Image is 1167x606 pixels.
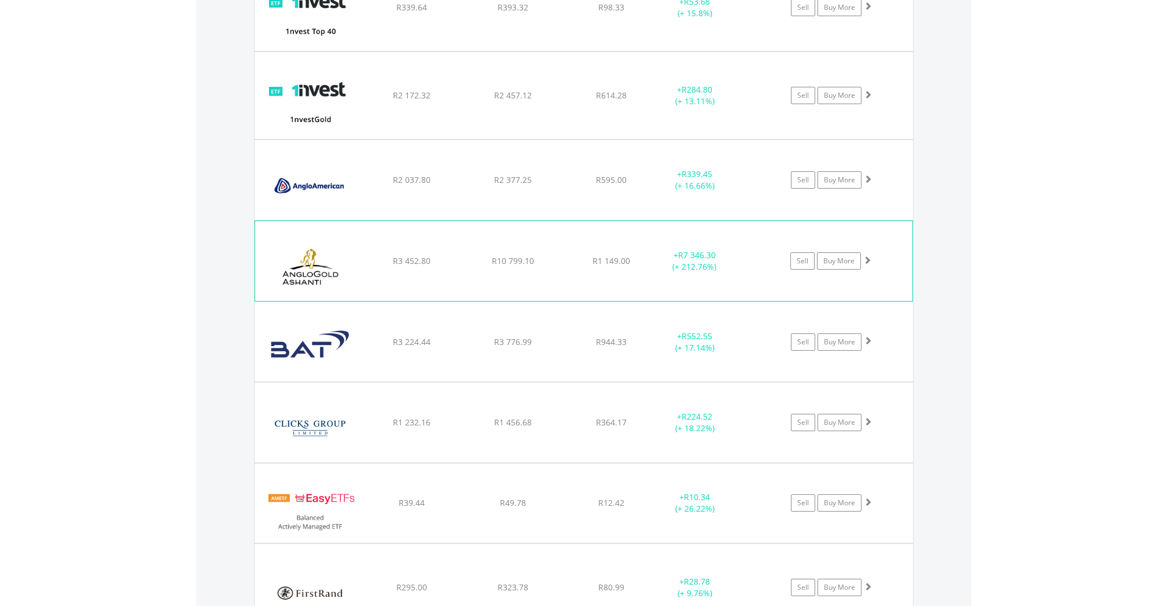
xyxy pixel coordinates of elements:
[260,397,360,460] img: EQU.ZA.CLS.png
[651,330,739,354] div: + (+ 17.14%)
[494,174,532,185] span: R2 377.25
[492,255,534,266] span: R10 799.10
[791,87,815,104] a: Sell
[498,582,528,593] span: R323.78
[494,336,532,347] span: R3 776.99
[260,317,360,379] img: EQU.ZA.BTI.png
[596,90,627,101] span: R614.28
[791,414,815,431] a: Sell
[393,417,430,428] span: R1 232.16
[818,333,862,351] a: Buy More
[596,336,627,347] span: R944.33
[260,478,360,540] img: EQU.ZA.EASYBF.png
[598,582,624,593] span: R80.99
[494,90,532,101] span: R2 457.12
[651,249,738,273] div: + (+ 212.76%)
[791,333,815,351] a: Sell
[396,2,427,13] span: R339.64
[260,155,360,217] img: EQU.ZA.AGL.png
[678,249,716,260] span: R7 346.30
[684,576,710,587] span: R28.78
[393,174,430,185] span: R2 037.80
[791,171,815,189] a: Sell
[651,411,739,434] div: + (+ 18.22%)
[684,491,710,502] span: R10.34
[598,497,624,508] span: R12.42
[682,411,712,422] span: R224.52
[682,168,712,179] span: R339.45
[393,90,430,101] span: R2 172.32
[818,414,862,431] a: Buy More
[393,336,430,347] span: R3 224.44
[682,330,712,341] span: R552.55
[651,84,739,107] div: + (+ 13.11%)
[260,67,360,136] img: EQU.ZA.ETFGLD.png
[596,174,627,185] span: R595.00
[818,494,862,512] a: Buy More
[651,168,739,192] div: + (+ 16.66%)
[818,579,862,596] a: Buy More
[393,255,430,266] span: R3 452.80
[818,171,862,189] a: Buy More
[651,576,739,599] div: + (+ 9.76%)
[682,84,712,95] span: R284.80
[791,494,815,512] a: Sell
[790,252,815,270] a: Sell
[500,497,526,508] span: R49.78
[818,87,862,104] a: Buy More
[651,491,739,515] div: + (+ 26.22%)
[399,497,425,508] span: R39.44
[494,417,532,428] span: R1 456.68
[261,236,360,298] img: EQU.ZA.ANG.png
[592,255,630,266] span: R1 149.00
[596,417,627,428] span: R364.17
[791,579,815,596] a: Sell
[498,2,528,13] span: R393.32
[598,2,624,13] span: R98.33
[817,252,861,270] a: Buy More
[396,582,427,593] span: R295.00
